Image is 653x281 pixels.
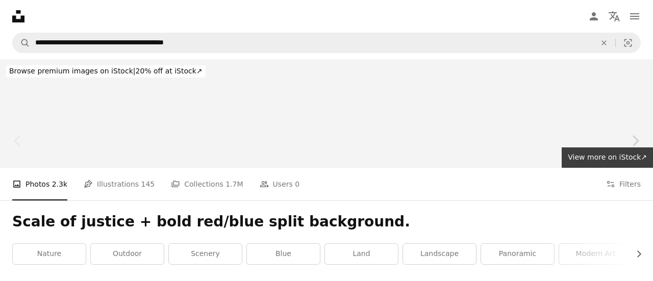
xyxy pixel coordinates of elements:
[247,244,320,264] a: blue
[169,244,242,264] a: scenery
[562,147,653,168] a: View more on iStock↗
[624,6,645,27] button: Menu
[260,168,300,200] a: Users 0
[593,33,615,53] button: Clear
[12,33,641,53] form: Find visuals sitewide
[606,168,641,200] button: Filters
[13,244,86,264] a: nature
[225,178,243,190] span: 1.7M
[12,10,24,22] a: Home — Unsplash
[13,33,30,53] button: Search Unsplash
[91,244,164,264] a: outdoor
[403,244,476,264] a: landscape
[141,178,155,190] span: 145
[12,213,641,231] h1: Scale of justice + bold red/blue split background.
[171,168,243,200] a: Collections 1.7M
[604,6,624,27] button: Language
[84,168,155,200] a: Illustrations 145
[630,244,641,264] button: scroll list to the right
[584,6,604,27] a: Log in / Sign up
[9,67,203,75] span: 20% off at iStock ↗
[617,92,653,190] a: Next
[568,153,647,161] span: View more on iStock ↗
[325,244,398,264] a: land
[295,178,299,190] span: 0
[481,244,554,264] a: panoramic
[559,244,632,264] a: modern art
[9,67,135,75] span: Browse premium images on iStock |
[616,33,640,53] button: Visual search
